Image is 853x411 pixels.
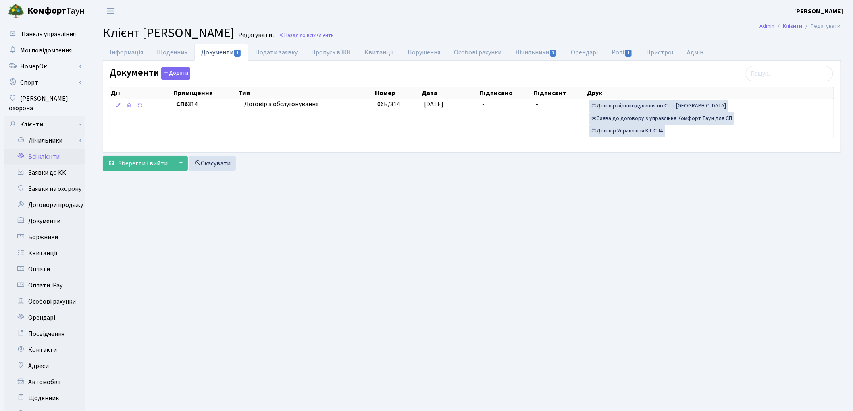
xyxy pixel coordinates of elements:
span: Таун [27,4,85,18]
a: Пропуск в ЖК [304,44,358,61]
a: Спорт [4,74,85,91]
a: Щоденник [150,44,194,61]
th: Номер [374,87,421,99]
small: Редагувати . [237,31,275,39]
a: Подати заявку [248,44,304,61]
span: _Договір з обслуговування [241,100,371,109]
th: Дії [110,87,173,99]
b: Комфорт [27,4,66,17]
a: Договір Управління КТ СП4 [589,125,665,137]
button: Зберегти і вийти [103,156,173,171]
a: Лічильники [9,132,85,149]
span: [DATE] [424,100,443,109]
a: Контакти [4,342,85,358]
b: [PERSON_NAME] [795,7,843,16]
a: Орендарі [4,310,85,326]
span: 3 [550,50,557,57]
a: Документи [194,44,248,61]
a: Адреси [4,358,85,374]
a: Admin [760,22,775,30]
span: Клієнти [316,31,334,39]
a: Пристрої [639,44,680,61]
a: Клієнти [4,116,85,132]
th: Дата [421,87,479,99]
a: Особові рахунки [4,293,85,310]
span: 1 [625,50,632,57]
a: Додати [159,66,190,80]
a: Щоденник [4,390,85,406]
span: 1 [234,50,241,57]
b: СП6 [176,100,188,109]
a: Заявки до КК [4,165,85,181]
li: Редагувати [803,22,841,31]
span: - [482,100,485,109]
span: Зберегти і вийти [118,159,168,168]
span: Панель управління [21,30,76,39]
a: Посвідчення [4,326,85,342]
a: Документи [4,213,85,229]
span: - [536,100,539,109]
th: Приміщення [173,87,237,99]
a: Автомобілі [4,374,85,390]
span: Мої повідомлення [20,46,72,55]
a: Клієнти [783,22,803,30]
nav: breadcrumb [748,18,853,35]
th: Підписант [533,87,586,99]
button: Переключити навігацію [101,4,121,18]
a: Скасувати [189,156,236,171]
a: Заява до договору з управління Комфорт Таун для СП [589,112,734,125]
a: Заявки на охорону [4,181,85,197]
a: Мої повідомлення [4,42,85,58]
th: Друк [586,87,834,99]
a: Договори продажу [4,197,85,213]
a: НомерОк [4,58,85,74]
span: 314 [176,100,234,109]
a: [PERSON_NAME] охорона [4,91,85,116]
span: 06Б/314 [377,100,400,109]
a: Інформація [103,44,150,61]
label: Документи [110,67,190,80]
a: Всі клієнти [4,149,85,165]
a: Оплати iPay [4,277,85,293]
a: Оплати [4,261,85,277]
a: Договір відшкодування по СП з [GEOGRAPHIC_DATA] [589,100,728,112]
span: Клієнт [PERSON_NAME] [103,24,234,42]
a: Ролі [605,44,639,61]
a: [PERSON_NAME] [795,6,843,16]
th: Підписано [479,87,533,99]
a: Назад до всіхКлієнти [279,31,334,39]
a: Лічильники [508,44,564,61]
img: logo.png [8,3,24,19]
a: Порушення [401,44,447,61]
a: Квитанції [358,44,401,61]
a: Орендарі [564,44,605,61]
input: Пошук... [746,66,833,81]
a: Панель управління [4,26,85,42]
a: Особові рахунки [447,44,508,61]
button: Документи [161,67,190,80]
th: Тип [238,87,374,99]
a: Боржники [4,229,85,245]
a: Квитанції [4,245,85,261]
a: Адмін [680,44,710,61]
